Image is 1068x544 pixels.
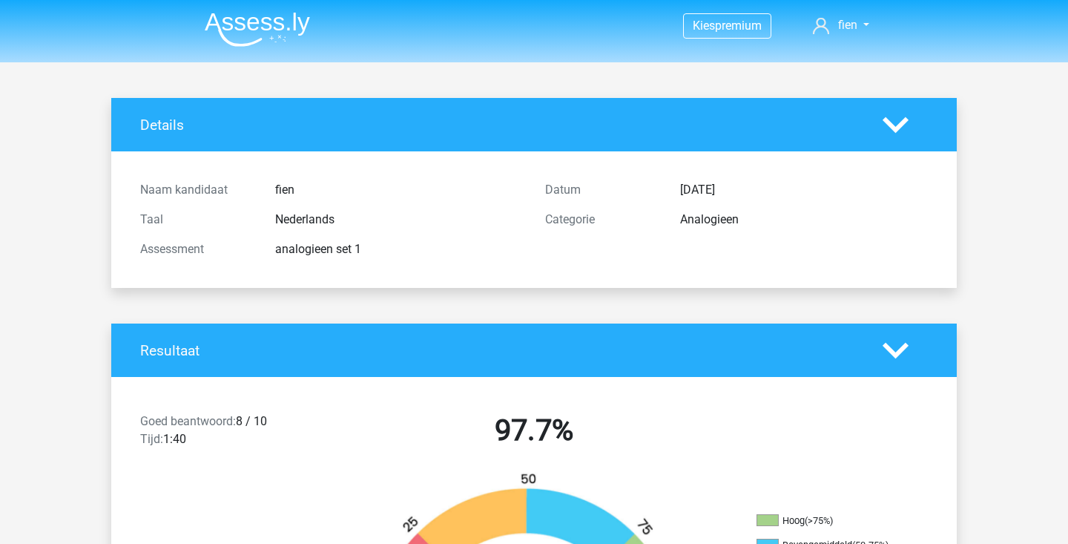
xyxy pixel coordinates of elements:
div: Datum [534,181,669,199]
span: Goed beantwoord: [140,414,236,428]
span: fien [838,18,857,32]
span: Kies [693,19,715,33]
div: [DATE] [669,181,939,199]
div: Analogieen [669,211,939,229]
span: premium [715,19,762,33]
h2: 97.7% [343,413,725,448]
div: Taal [129,211,264,229]
div: Naam kandidaat [129,181,264,199]
div: (>75%) [805,515,833,526]
div: 8 / 10 1:40 [129,413,332,454]
h4: Resultaat [140,342,860,359]
div: fien [264,181,534,199]
h4: Details [140,117,860,134]
a: Kiespremium [684,16,771,36]
div: Categorie [534,211,669,229]
div: analogieen set 1 [264,240,534,258]
div: Nederlands [264,211,534,229]
div: Assessment [129,240,264,258]
span: Tijd: [140,432,163,446]
a: fien [807,16,875,34]
li: Hoog [756,514,905,528]
img: Assessly [205,12,310,47]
